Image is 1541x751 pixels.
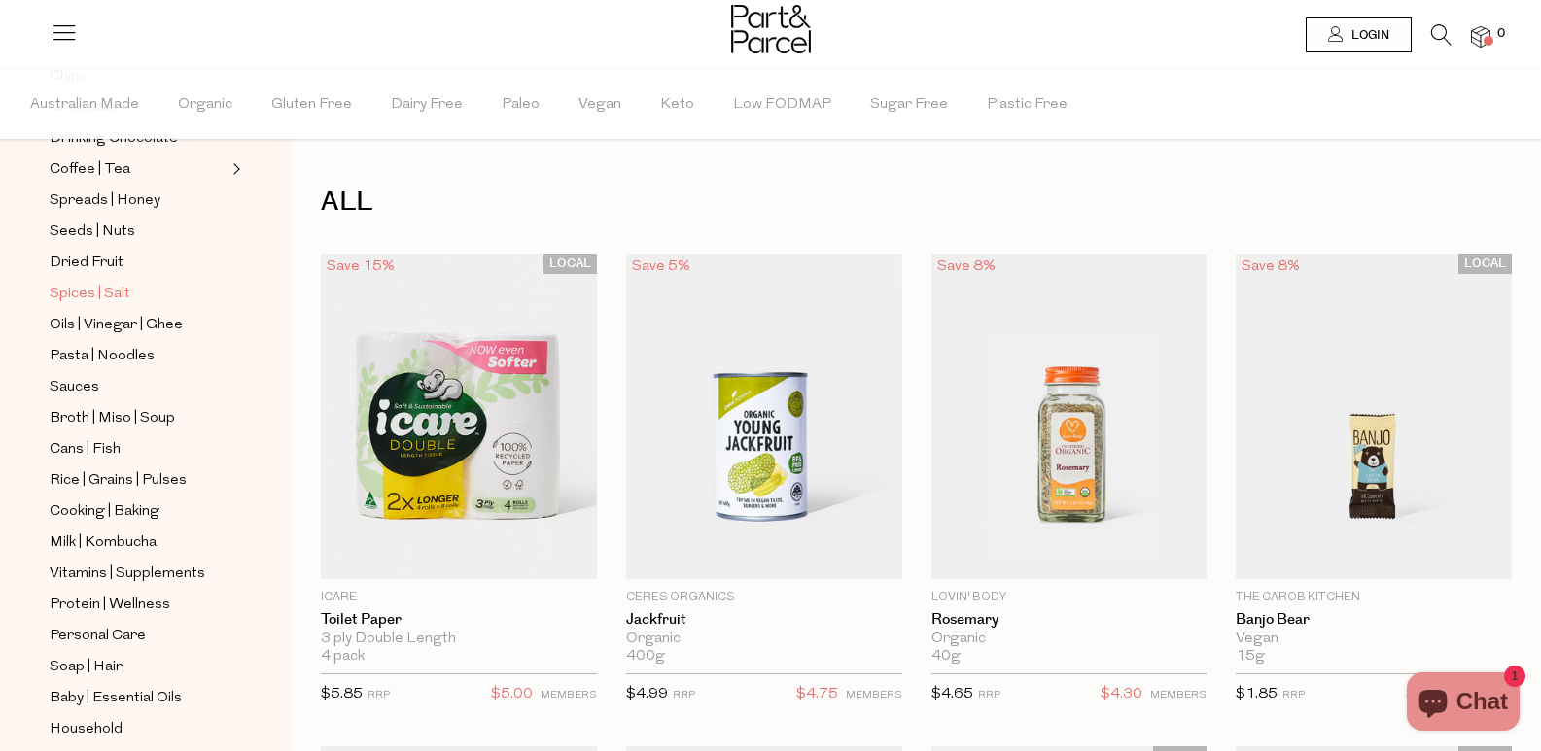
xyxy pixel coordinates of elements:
span: 4 pack [321,648,365,666]
p: Ceres Organics [626,589,902,606]
a: Banjo Bear [1236,611,1512,629]
span: Milk | Kombucha [50,531,157,555]
span: $4.75 [796,682,838,707]
a: Rosemary [931,611,1208,629]
a: Toilet Paper [321,611,597,629]
small: RRP [673,690,695,700]
a: 0 [1471,26,1490,47]
span: Household [50,718,123,741]
span: Spreads | Honey [50,189,160,213]
span: Rice | Grains | Pulses [50,469,187,493]
span: Sauces [50,376,99,399]
a: Jackfruit [626,611,902,629]
div: 3 ply Double Length [321,631,597,648]
div: Organic [626,631,902,648]
div: Save 8% [1236,254,1306,280]
span: $4.65 [931,687,973,701]
span: 15g [1236,648,1265,666]
a: Spreads | Honey [50,188,227,213]
img: Part&Parcel [731,5,811,53]
span: $1.85 [1236,687,1278,701]
a: Soap | Hair [50,655,227,679]
span: Paleo [502,71,540,139]
inbox-online-store-chat: Shopify online store chat [1401,672,1525,735]
span: Vitamins | Supplements [50,563,205,586]
a: Coffee | Tea [50,157,227,182]
span: Gluten Free [271,71,352,139]
a: Vitamins | Supplements [50,562,227,586]
img: Toilet Paper [321,254,597,579]
span: Seeds | Nuts [50,221,135,244]
span: Dried Fruit [50,252,123,275]
span: Drinking Chocolate [50,127,178,151]
a: Dried Fruit [50,251,227,275]
small: RRP [368,690,390,700]
small: MEMBERS [541,690,597,700]
span: Dairy Free [391,71,463,139]
span: Keto [660,71,694,139]
a: Milk | Kombucha [50,530,227,555]
div: Organic [931,631,1208,648]
span: Coffee | Tea [50,158,130,182]
span: $5.85 [321,687,363,701]
a: Rice | Grains | Pulses [50,468,227,493]
img: Rosemary [931,254,1208,579]
a: Cans | Fish [50,437,227,461]
p: icare [321,589,597,606]
button: Expand/Collapse Coffee | Tea [228,157,241,181]
p: The Carob Kitchen [1236,589,1512,606]
a: Spices | Salt [50,282,227,306]
img: Banjo Bear [1236,254,1512,579]
span: Soap | Hair [50,656,123,679]
div: Save 8% [931,254,1001,280]
span: Cooking | Baking [50,500,159,524]
a: Cooking | Baking [50,499,227,524]
a: Protein | Wellness [50,593,227,617]
span: Baby | Essential Oils [50,687,182,710]
small: MEMBERS [846,690,902,700]
h1: ALL [321,180,1512,224]
a: Oils | Vinegar | Ghee [50,313,227,337]
span: Protein | Wellness [50,594,170,617]
span: Oils | Vinegar | Ghee [50,314,183,337]
span: Login [1347,27,1389,44]
span: $5.00 [491,682,533,707]
span: LOCAL [543,254,597,274]
a: Seeds | Nuts [50,220,227,244]
span: Spices | Salt [50,283,130,306]
span: Broth | Miso | Soup [50,407,175,430]
span: Sugar Free [870,71,948,139]
a: Sauces [50,375,227,399]
span: $4.30 [1101,682,1142,707]
small: RRP [978,690,1000,700]
span: 0 [1492,25,1510,43]
a: Household [50,717,227,741]
span: 400g [626,648,665,666]
div: Vegan [1236,631,1512,648]
span: Personal Care [50,625,146,648]
span: LOCAL [1458,254,1512,274]
a: Pasta | Noodles [50,344,227,368]
a: Personal Care [50,624,227,648]
a: Baby | Essential Oils [50,686,227,710]
div: Save 5% [626,254,696,280]
span: Vegan [578,71,621,139]
a: Login [1306,17,1412,52]
span: Organic [178,71,232,139]
span: Cans | Fish [50,438,121,461]
small: RRP [1282,690,1305,700]
img: Jackfruit [626,254,902,579]
span: Pasta | Noodles [50,345,155,368]
small: MEMBERS [1150,690,1207,700]
span: Australian Made [30,71,139,139]
div: Save 15% [321,254,401,280]
span: Plastic Free [987,71,1068,139]
span: 40g [931,648,961,666]
p: Lovin' Body [931,589,1208,606]
a: Broth | Miso | Soup [50,406,227,430]
span: Low FODMAP [733,71,831,139]
span: $4.99 [626,687,668,701]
